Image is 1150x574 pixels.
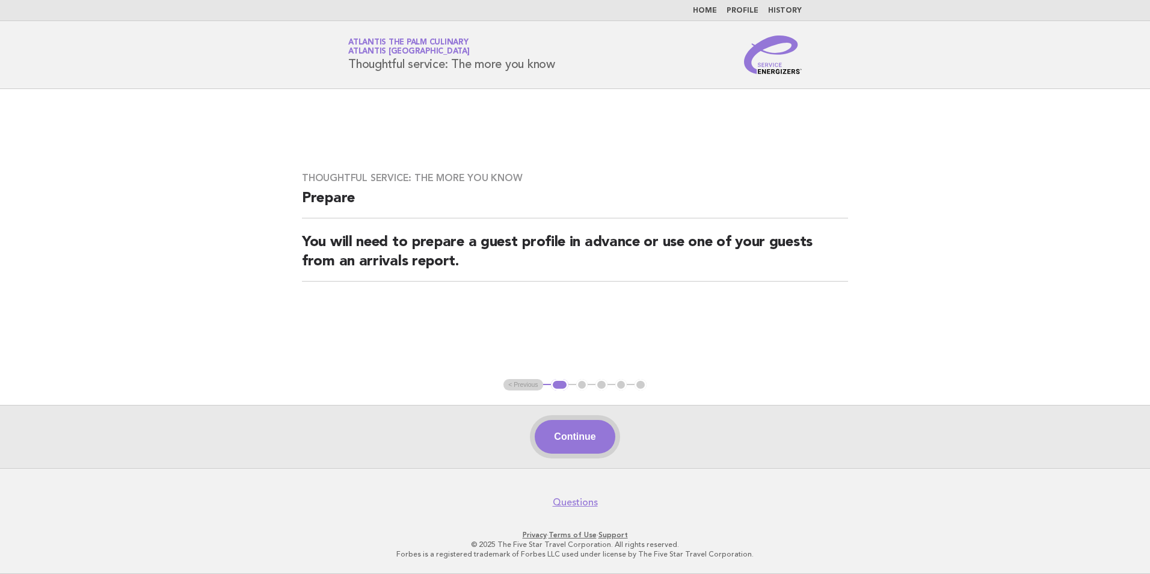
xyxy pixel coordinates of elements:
a: Support [598,531,628,539]
span: Atlantis [GEOGRAPHIC_DATA] [348,48,470,56]
p: © 2025 The Five Star Travel Corporation. All rights reserved. [207,540,943,549]
button: 1 [551,379,568,391]
a: Privacy [523,531,547,539]
img: Service Energizers [744,35,802,74]
a: Home [693,7,717,14]
p: Forbes is a registered trademark of Forbes LLC used under license by The Five Star Travel Corpora... [207,549,943,559]
a: Profile [727,7,758,14]
a: Questions [553,496,598,508]
a: History [768,7,802,14]
h3: Thoughtful service: The more you know [302,172,848,184]
a: Terms of Use [549,531,597,539]
h1: Thoughtful service: The more you know [348,39,555,70]
h2: You will need to prepare a guest profile in advance or use one of your guests from an arrivals re... [302,233,848,282]
p: · · [207,530,943,540]
button: Continue [535,420,615,454]
h2: Prepare [302,189,848,218]
a: Atlantis The Palm CulinaryAtlantis [GEOGRAPHIC_DATA] [348,39,470,55]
